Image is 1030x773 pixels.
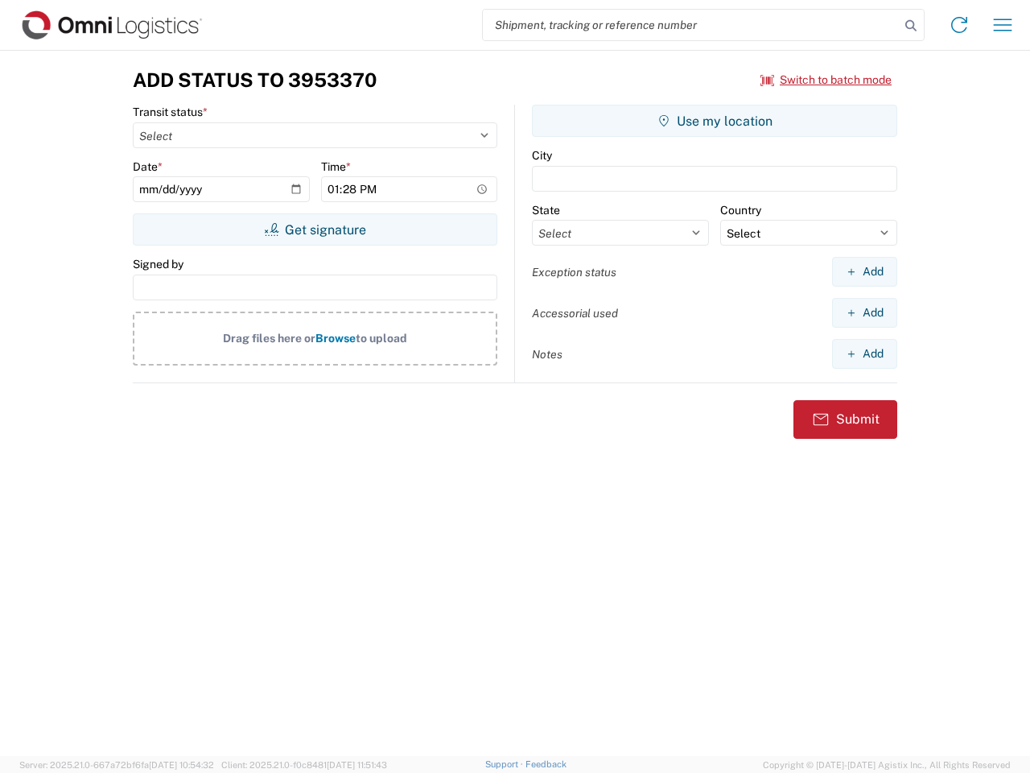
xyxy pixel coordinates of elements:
[763,758,1011,772] span: Copyright © [DATE]-[DATE] Agistix Inc., All Rights Reserved
[832,257,897,287] button: Add
[532,347,562,362] label: Notes
[483,10,900,40] input: Shipment, tracking or reference number
[760,67,892,93] button: Switch to batch mode
[532,203,560,217] label: State
[793,400,897,439] button: Submit
[356,332,407,345] span: to upload
[832,298,897,328] button: Add
[485,759,525,769] a: Support
[532,105,897,137] button: Use my location
[221,760,387,770] span: Client: 2025.21.0-f0c8481
[133,159,163,174] label: Date
[133,105,208,119] label: Transit status
[133,257,183,271] label: Signed by
[532,148,552,163] label: City
[321,159,351,174] label: Time
[315,332,356,345] span: Browse
[532,306,618,320] label: Accessorial used
[720,203,761,217] label: Country
[133,68,377,92] h3: Add Status to 3953370
[19,760,214,770] span: Server: 2025.21.0-667a72bf6fa
[149,760,214,770] span: [DATE] 10:54:32
[832,339,897,369] button: Add
[223,332,315,345] span: Drag files here or
[525,759,566,769] a: Feedback
[133,213,497,246] button: Get signature
[532,265,616,279] label: Exception status
[327,760,387,770] span: [DATE] 11:51:43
